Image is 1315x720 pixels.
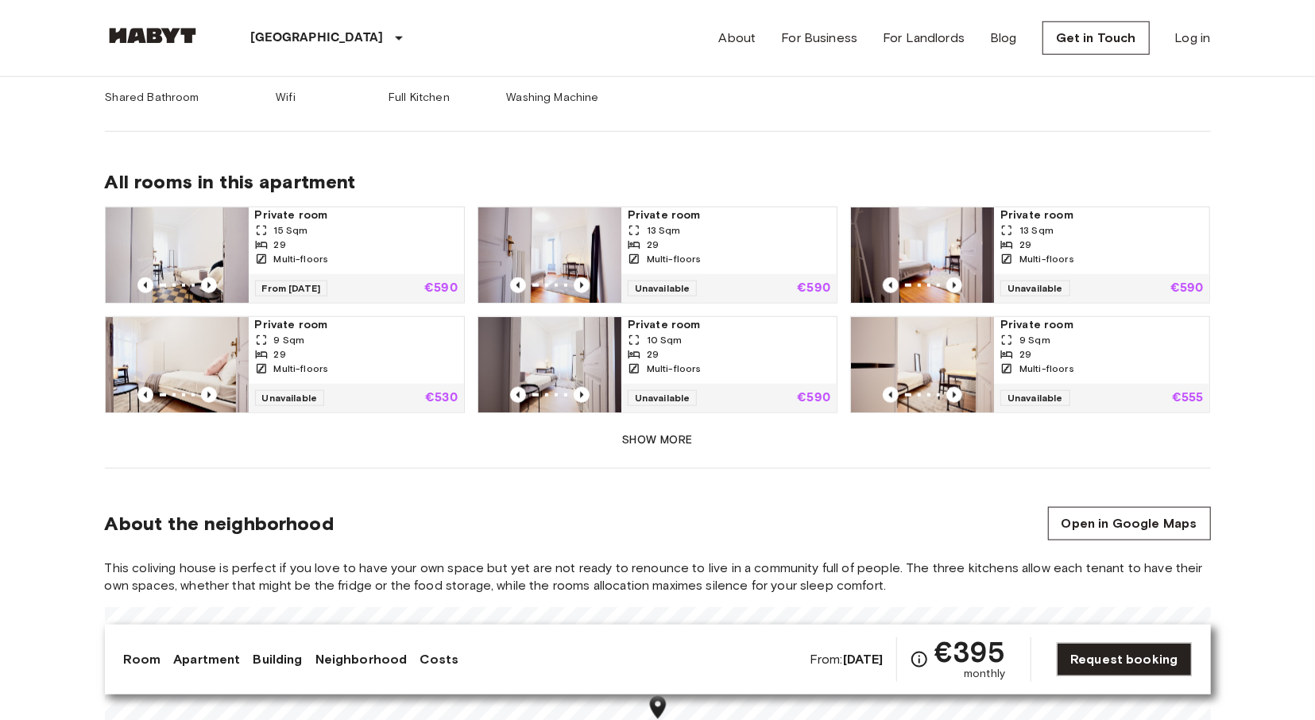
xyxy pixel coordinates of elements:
a: Blog [990,29,1017,48]
span: Private room [1000,207,1203,223]
b: [DATE] [843,652,884,667]
p: [GEOGRAPHIC_DATA] [251,29,384,48]
span: Multi-floors [647,362,702,376]
button: Previous image [510,277,526,293]
span: Unavailable [255,390,325,406]
p: €590 [798,282,831,295]
span: Washing Machine [506,90,598,106]
a: For Landlords [883,29,965,48]
a: Apartment [173,650,240,669]
span: About the neighborhood [105,512,334,536]
p: €555 [1172,392,1204,405]
span: Unavailable [1000,281,1070,296]
a: Get in Touch [1042,21,1150,55]
button: Previous image [946,387,962,403]
a: Costs [420,650,458,669]
span: 29 [274,347,286,362]
p: €530 [425,392,458,405]
button: Previous image [574,387,590,403]
p: €590 [798,392,831,405]
span: Multi-floors [274,362,329,376]
a: Marketing picture of unit IT-13-001-001-26HPrevious imagePrevious imagePrivate room10 Sqm29Multi-... [478,316,837,413]
span: Private room [1000,317,1203,333]
span: 29 [1019,238,1031,252]
button: Previous image [201,277,217,293]
span: Wifi [276,90,296,106]
span: All rooms in this apartment [105,170,1211,194]
span: 29 [274,238,286,252]
span: Private room [255,317,458,333]
img: Marketing picture of unit IT-13-001-001-28H [851,207,994,303]
span: Unavailable [628,281,698,296]
img: Marketing picture of unit IT-13-001-001-18H [106,207,249,303]
span: Unavailable [628,390,698,406]
span: €395 [935,637,1006,666]
a: Log in [1175,29,1211,48]
span: From: [810,651,884,668]
button: Previous image [137,277,153,293]
span: This coliving house is perfect if you love to have your own space but yet are not ready to renoun... [105,559,1211,594]
span: Private room [628,207,830,223]
span: 13 Sqm [1019,223,1054,238]
button: Previous image [883,277,899,293]
span: 10 Sqm [647,333,683,347]
button: Previous image [883,387,899,403]
span: Unavailable [1000,390,1070,406]
span: 9 Sqm [274,333,305,347]
span: Multi-floors [274,252,329,266]
span: Private room [255,207,458,223]
p: €590 [1170,282,1204,295]
a: Neighborhood [315,650,408,669]
span: 29 [647,238,659,252]
span: 9 Sqm [1019,333,1050,347]
p: €590 [424,282,458,295]
button: Previous image [201,387,217,403]
span: Private room [628,317,830,333]
img: Marketing picture of unit IT-13-001-001-27H [106,317,249,412]
a: Marketing picture of unit IT-13-001-001-25HPrevious imagePrevious imagePrivate room9 Sqm29Multi-f... [850,316,1210,413]
img: Marketing picture of unit IT-13-001-001-25H [851,317,994,412]
a: About [719,29,756,48]
button: Previous image [574,277,590,293]
span: 15 Sqm [274,223,308,238]
a: Request booking [1057,643,1191,676]
button: Previous image [510,387,526,403]
a: For Business [781,29,857,48]
img: Marketing picture of unit IT-13-001-001-26H [478,317,621,412]
a: Room [124,650,161,669]
a: Marketing picture of unit IT-13-001-001-29HPrevious imagePrevious imagePrivate room13 Sqm29Multi-... [478,207,837,304]
span: 29 [1019,347,1031,362]
span: 29 [647,347,659,362]
span: Full Kitchen [389,90,450,106]
span: 13 Sqm [647,223,681,238]
a: Marketing picture of unit IT-13-001-001-18HPrevious imagePrevious imagePrivate room15 Sqm29Multi-... [105,207,465,304]
svg: Check cost overview for full price breakdown. Please note that discounts apply to new joiners onl... [910,650,929,669]
a: Marketing picture of unit IT-13-001-001-28HPrevious imagePrevious imagePrivate room13 Sqm29Multi-... [850,207,1210,304]
span: Shared Bathroom [105,90,199,106]
button: Previous image [137,387,153,403]
a: Marketing picture of unit IT-13-001-001-27HPrevious imagePrevious imagePrivate room9 Sqm29Multi-f... [105,316,465,413]
button: Previous image [946,277,962,293]
span: monthly [964,666,1005,682]
a: Building [253,650,302,669]
a: Open in Google Maps [1048,507,1211,540]
button: Show more [105,426,1211,455]
span: Multi-floors [1019,252,1074,266]
img: Habyt [105,28,200,44]
span: Multi-floors [1019,362,1074,376]
img: Marketing picture of unit IT-13-001-001-29H [478,207,621,303]
span: Multi-floors [647,252,702,266]
span: From [DATE] [255,281,328,296]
